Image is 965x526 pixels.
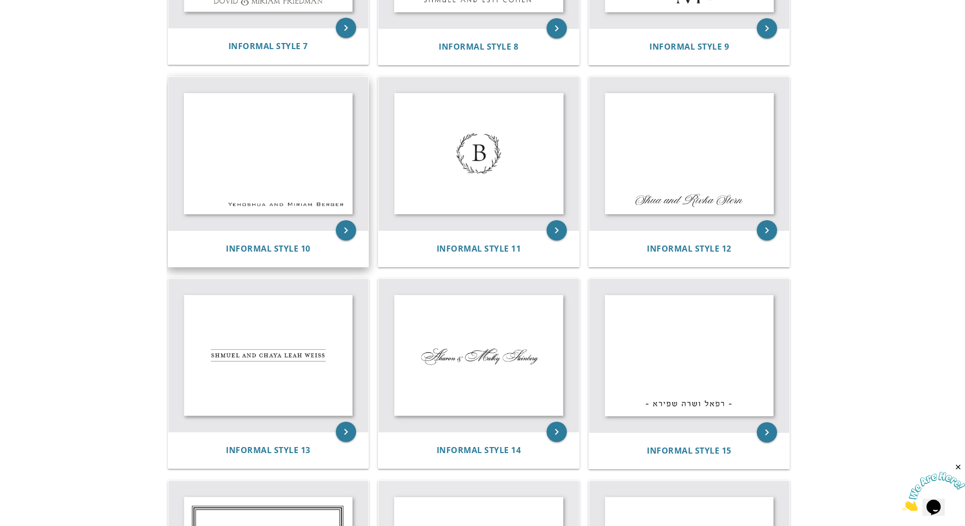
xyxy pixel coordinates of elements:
[649,41,729,52] span: Informal Style 9
[226,444,311,456] span: Informal Style 13
[902,463,965,511] iframe: chat widget
[336,18,356,38] a: keyboard_arrow_right
[757,422,777,442] a: keyboard_arrow_right
[439,41,518,52] span: Informal Style 8
[168,279,369,432] img: Informal Style 13
[226,446,311,455] a: Informal Style 13
[226,243,311,254] span: Informal Style 10
[437,446,521,455] a: Informal Style 14
[437,444,521,456] span: Informal Style 14
[378,279,579,432] img: Informal Style 14
[547,220,567,240] a: keyboard_arrow_right
[647,243,731,254] span: Informal Style 12
[757,18,777,38] a: keyboard_arrow_right
[649,42,729,52] a: Informal Style 9
[378,77,579,230] img: Informal Style 11
[757,220,777,240] a: keyboard_arrow_right
[647,445,731,456] span: Informal Style 15
[336,220,356,240] a: keyboard_arrow_right
[589,77,790,230] img: Informal Style 12
[439,42,518,52] a: Informal Style 8
[589,279,790,432] img: Informal Style 15
[437,243,521,254] span: Informal Style 11
[228,41,308,52] span: Informal Style 7
[336,422,356,442] a: keyboard_arrow_right
[647,446,731,456] a: Informal Style 15
[647,244,731,254] a: Informal Style 12
[228,42,308,51] a: Informal Style 7
[168,77,369,230] img: Informal Style 10
[547,18,567,38] a: keyboard_arrow_right
[547,422,567,442] a: keyboard_arrow_right
[437,244,521,254] a: Informal Style 11
[226,244,311,254] a: Informal Style 10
